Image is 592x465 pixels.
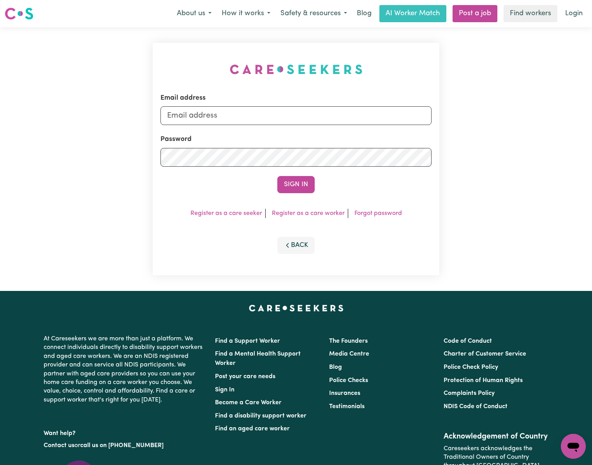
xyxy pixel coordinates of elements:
[329,364,342,370] a: Blog
[215,338,280,344] a: Find a Support Worker
[249,305,344,311] a: Careseekers home page
[444,432,548,441] h2: Acknowledgement of Country
[444,351,526,357] a: Charter of Customer Service
[329,377,368,384] a: Police Checks
[215,413,307,419] a: Find a disability support worker
[329,390,360,396] a: Insurances
[504,5,557,22] a: Find workers
[379,5,446,22] a: AI Worker Match
[444,377,523,384] a: Protection of Human Rights
[275,5,352,22] button: Safety & resources
[354,210,402,217] a: Forgot password
[44,331,206,407] p: At Careseekers we are more than just a platform. We connect individuals directly to disability su...
[215,373,275,380] a: Post your care needs
[215,387,234,393] a: Sign In
[329,351,369,357] a: Media Centre
[160,106,432,125] input: Email address
[215,426,290,432] a: Find an aged care worker
[444,364,498,370] a: Police Check Policy
[44,442,74,449] a: Contact us
[277,237,315,254] button: Back
[444,338,492,344] a: Code of Conduct
[160,134,192,144] label: Password
[453,5,497,22] a: Post a job
[217,5,275,22] button: How it works
[5,5,33,23] a: Careseekers logo
[272,210,345,217] a: Register as a care worker
[560,5,587,22] a: Login
[44,438,206,453] p: or
[172,5,217,22] button: About us
[5,7,33,21] img: Careseekers logo
[329,403,365,410] a: Testimonials
[444,403,507,410] a: NDIS Code of Conduct
[444,390,495,396] a: Complaints Policy
[44,426,206,438] p: Want help?
[80,442,164,449] a: call us on [PHONE_NUMBER]
[215,351,301,366] a: Find a Mental Health Support Worker
[352,5,376,22] a: Blog
[561,434,586,459] iframe: Button to launch messaging window
[329,338,368,344] a: The Founders
[190,210,262,217] a: Register as a care seeker
[215,400,282,406] a: Become a Care Worker
[160,93,206,103] label: Email address
[277,176,315,193] button: Sign In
